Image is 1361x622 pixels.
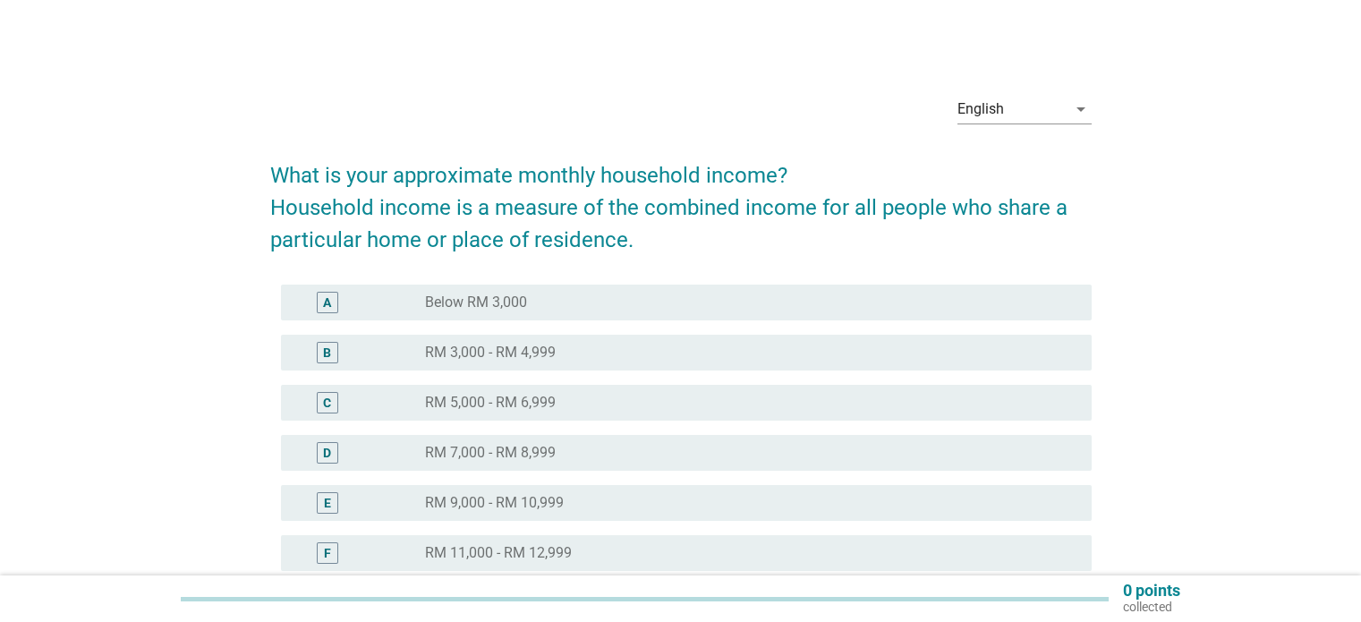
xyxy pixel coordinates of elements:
[425,544,572,562] label: RM 11,000 - RM 12,999
[1123,583,1180,599] p: 0 points
[324,544,331,563] div: F
[957,101,1004,117] div: English
[425,494,564,512] label: RM 9,000 - RM 10,999
[323,294,331,312] div: A
[270,141,1092,256] h2: What is your approximate monthly household income? Household income is a measure of the combined ...
[425,344,556,362] label: RM 3,000 - RM 4,999
[323,444,331,463] div: D
[324,494,331,513] div: E
[425,394,556,412] label: RM 5,000 - RM 6,999
[323,344,331,362] div: B
[425,444,556,462] label: RM 7,000 - RM 8,999
[323,394,331,413] div: C
[1123,599,1180,615] p: collected
[1070,98,1092,120] i: arrow_drop_down
[425,294,527,311] label: Below RM 3,000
